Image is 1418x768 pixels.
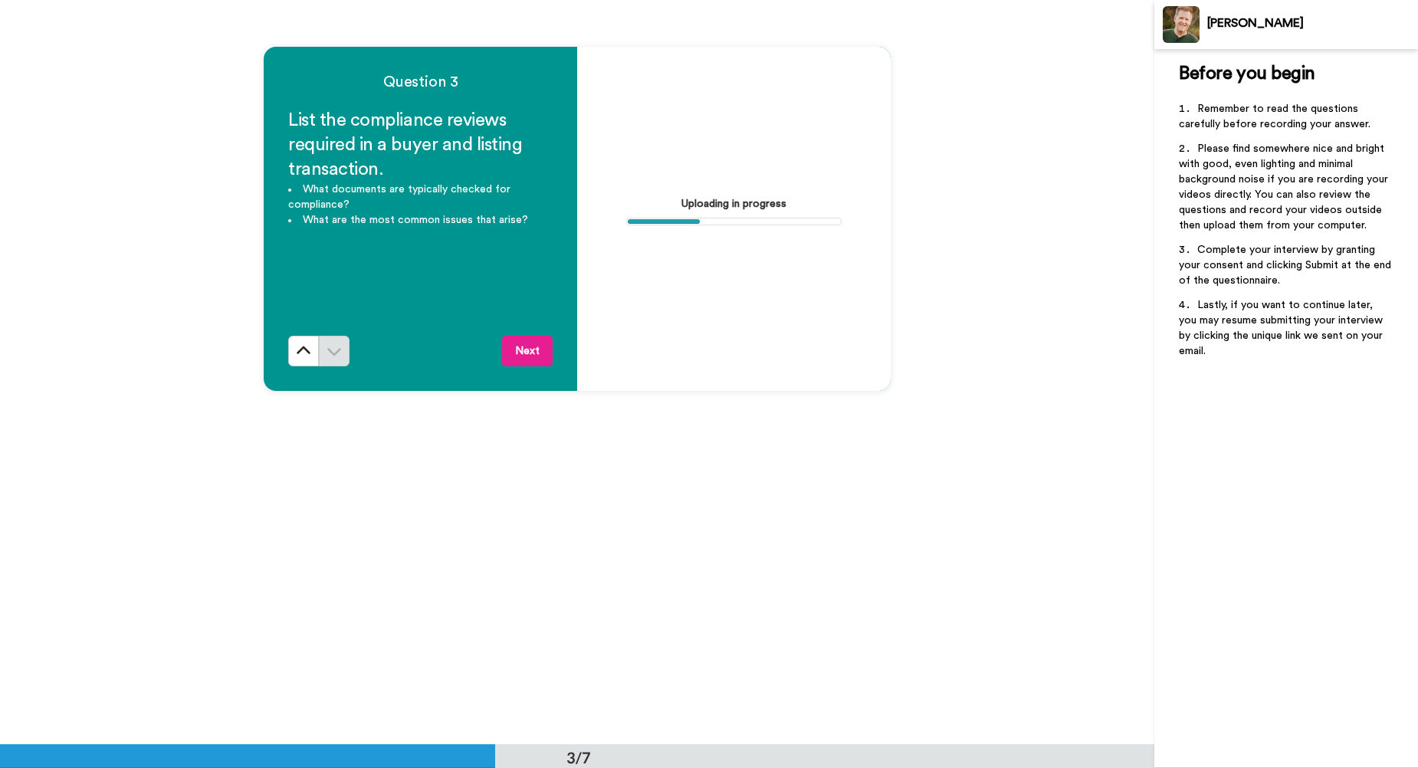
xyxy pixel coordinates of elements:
[1207,16,1417,31] div: [PERSON_NAME]
[288,184,514,210] span: What documents are typically checked for compliance?
[1179,103,1370,130] span: Remember to read the questions carefully before recording your answer.
[1179,245,1394,286] span: Complete your interview by granting your consent and clicking Submit at the end of the questionna...
[1163,6,1200,43] img: Profile Image
[288,71,553,93] h4: Question 3
[542,747,615,768] div: 3/7
[1179,300,1386,356] span: Lastly, if you want to continue later, you may resume submitting your interview by clicking the u...
[1179,143,1391,231] span: Please find somewhere nice and bright with good, even lighting and minimal background noise if yo...
[303,215,528,225] span: What are the most common issues that arise?
[577,196,891,212] span: Uploading in progress
[502,336,553,366] button: Next
[1179,64,1315,83] span: Before you begin
[288,111,527,179] span: List the compliance reviews required in a buyer and listing transaction.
